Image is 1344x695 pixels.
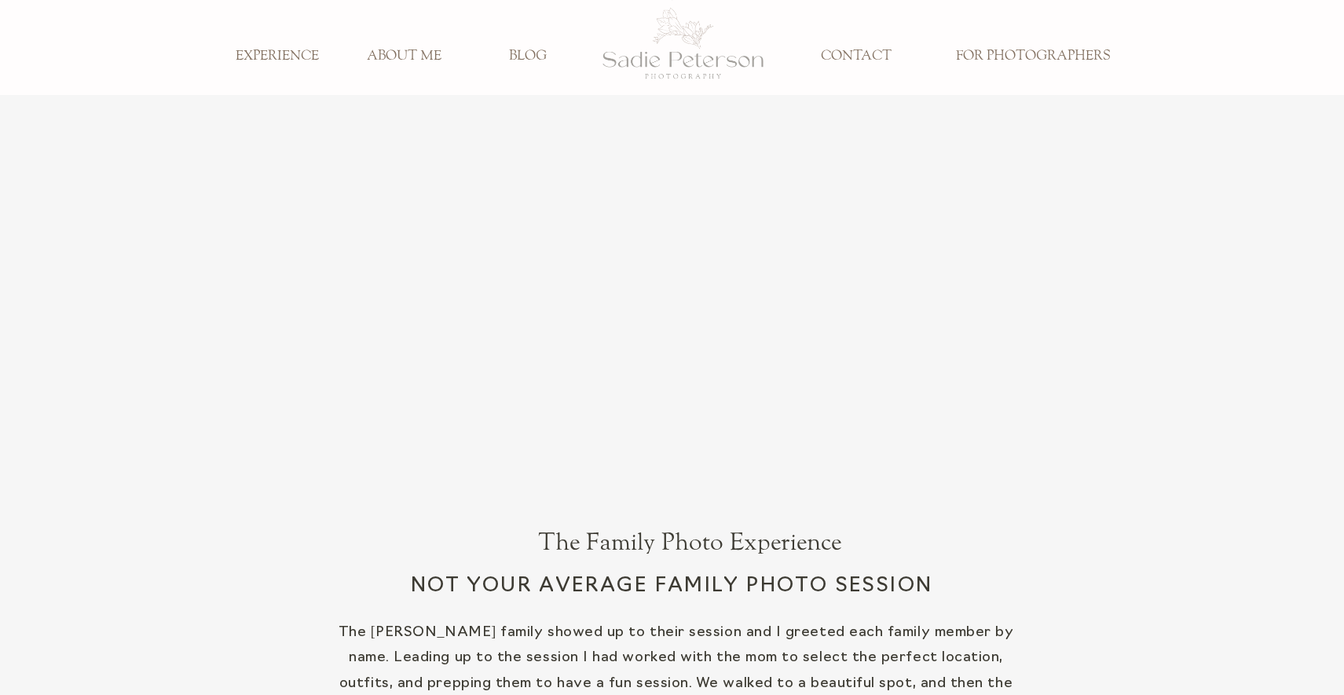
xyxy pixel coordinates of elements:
[353,48,456,65] a: ABOUT ME
[476,48,580,65] a: BLOG
[421,528,959,560] h1: The Family Photo Experience
[804,48,908,65] a: CONTACT
[244,571,1100,616] h2: Not your average family photo session
[945,48,1122,65] a: FOR PHOTOGRAPHERS
[225,48,329,65] a: EXPERIENCE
